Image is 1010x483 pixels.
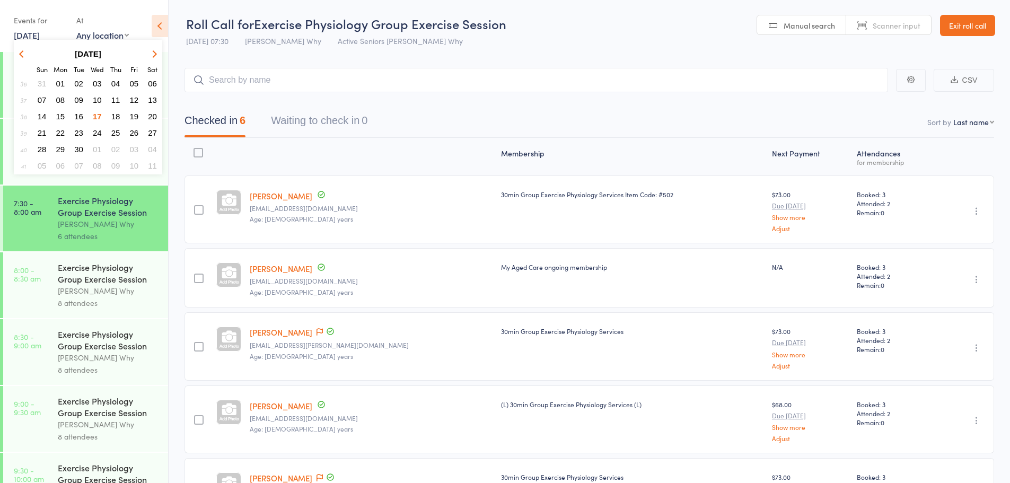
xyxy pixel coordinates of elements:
[250,287,353,296] span: Age: [DEMOGRAPHIC_DATA] years
[250,327,312,338] a: [PERSON_NAME]
[110,65,121,74] small: Thursday
[772,412,848,419] small: Due [DATE]
[3,386,168,452] a: 9:00 -9:30 amExercise Physiology Group Exercise Session[PERSON_NAME] Why8 attendees
[74,65,84,74] small: Tuesday
[71,76,87,91] button: 02
[853,143,936,171] div: Atten­dances
[91,65,104,74] small: Wednesday
[108,76,124,91] button: 04
[38,145,47,154] span: 28
[111,79,120,88] span: 04
[21,162,26,170] em: 41
[148,112,157,121] span: 20
[772,351,848,358] a: Show more
[784,20,835,31] span: Manual search
[89,126,106,140] button: 24
[772,424,848,431] a: Show more
[3,319,168,385] a: 8:30 -9:00 amExercise Physiology Group Exercise Session[PERSON_NAME] Why8 attendees
[250,277,493,285] small: mez_espo@hotmail.com
[108,159,124,173] button: 09
[501,327,763,336] div: 30min Group Exercise Physiology Services
[768,143,853,171] div: Next Payment
[126,142,143,156] button: 03
[186,36,229,46] span: [DATE] 07:30
[93,161,102,170] span: 08
[186,15,254,32] span: Roll Call for
[130,145,139,154] span: 03
[130,65,138,74] small: Friday
[20,145,27,154] em: 40
[857,280,932,289] span: Remain:
[74,112,83,121] span: 16
[3,252,168,318] a: 8:00 -8:30 amExercise Physiology Group Exercise Session[PERSON_NAME] Why8 attendees
[501,262,763,271] div: My Aged Care ongoing membership
[271,109,367,137] button: Waiting to check in0
[772,202,848,209] small: Due [DATE]
[14,199,41,216] time: 7:30 - 8:00 am
[857,336,932,345] span: Attended: 2
[71,159,87,173] button: 07
[52,93,69,107] button: 08
[58,285,159,297] div: [PERSON_NAME] Why
[20,112,27,121] em: 38
[873,20,920,31] span: Scanner input
[857,409,932,418] span: Attended: 2
[881,208,884,217] span: 0
[144,142,161,156] button: 04
[130,112,139,121] span: 19
[76,12,129,29] div: At
[953,117,989,127] div: Last name
[857,472,932,481] span: Booked: 3
[338,36,463,46] span: Active Seniors [PERSON_NAME] Why
[56,112,65,121] span: 15
[501,190,763,199] div: 30min Group Exercise Physiology Services Item Code: #502
[250,341,493,349] small: gillian.mcgurk@gmail.com
[130,79,139,88] span: 05
[148,161,157,170] span: 11
[56,79,65,88] span: 01
[52,126,69,140] button: 22
[58,352,159,364] div: [PERSON_NAME] Why
[3,119,168,185] a: 7:00 -7:30 amExercise Physiology Group Exercise Session[PERSON_NAME] Why7 attendees
[130,95,139,104] span: 12
[75,49,101,58] strong: [DATE]
[14,332,41,349] time: 8:30 - 9:00 am
[111,112,120,121] span: 18
[52,109,69,124] button: 15
[772,214,848,221] a: Show more
[93,112,102,121] span: 17
[144,76,161,91] button: 06
[71,126,87,140] button: 23
[38,79,47,88] span: 31
[14,466,44,483] time: 9:30 - 10:00 am
[58,230,159,242] div: 6 attendees
[148,145,157,154] span: 04
[108,109,124,124] button: 18
[58,328,159,352] div: Exercise Physiology Group Exercise Session
[126,93,143,107] button: 12
[250,415,493,422] small: henkmossel1@gmail.com
[144,109,161,124] button: 20
[20,129,27,137] em: 39
[250,424,353,433] span: Age: [DEMOGRAPHIC_DATA] years
[58,297,159,309] div: 8 attendees
[857,199,932,208] span: Attended: 2
[130,128,139,137] span: 26
[56,161,65,170] span: 06
[111,145,120,154] span: 02
[20,80,27,88] em: 36
[857,327,932,336] span: Booked: 3
[126,76,143,91] button: 05
[3,52,168,118] a: 6:30 -7:00 amExercise Physiology Group Exercise Session[PERSON_NAME] Why5 attendees
[58,218,159,230] div: [PERSON_NAME] Why
[108,93,124,107] button: 11
[89,159,106,173] button: 08
[38,112,47,121] span: 14
[126,126,143,140] button: 26
[89,142,106,156] button: 01
[71,109,87,124] button: 16
[56,145,65,154] span: 29
[93,79,102,88] span: 03
[772,190,848,232] div: $73.00
[185,109,245,137] button: Checked in6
